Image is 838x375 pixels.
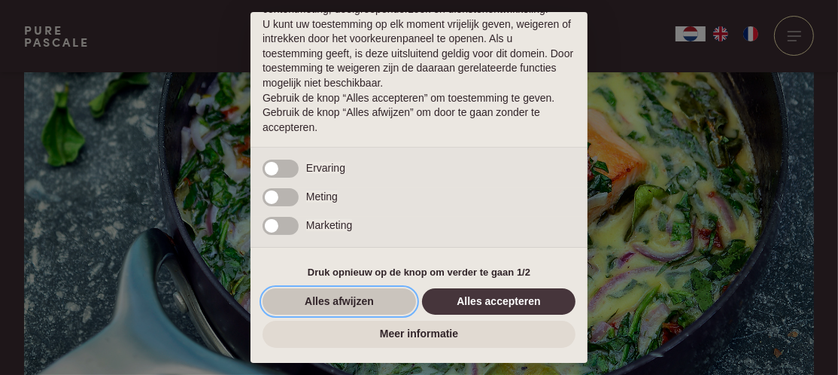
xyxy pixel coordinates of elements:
span: Marketing [306,219,352,231]
span: Ervaring [306,162,345,174]
button: Meer informatie [263,321,575,348]
button: Alles accepteren [422,288,575,316]
p: Gebruik de knop “Alles accepteren” om toestemming te geven. Gebruik de knop “Alles afwijzen” om d... [263,91,575,136]
span: Meting [306,191,338,203]
p: U kunt uw toestemming op elk moment vrijelijk geven, weigeren of intrekken door het voorkeurenpan... [263,17,575,91]
button: Alles afwijzen [263,288,416,316]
